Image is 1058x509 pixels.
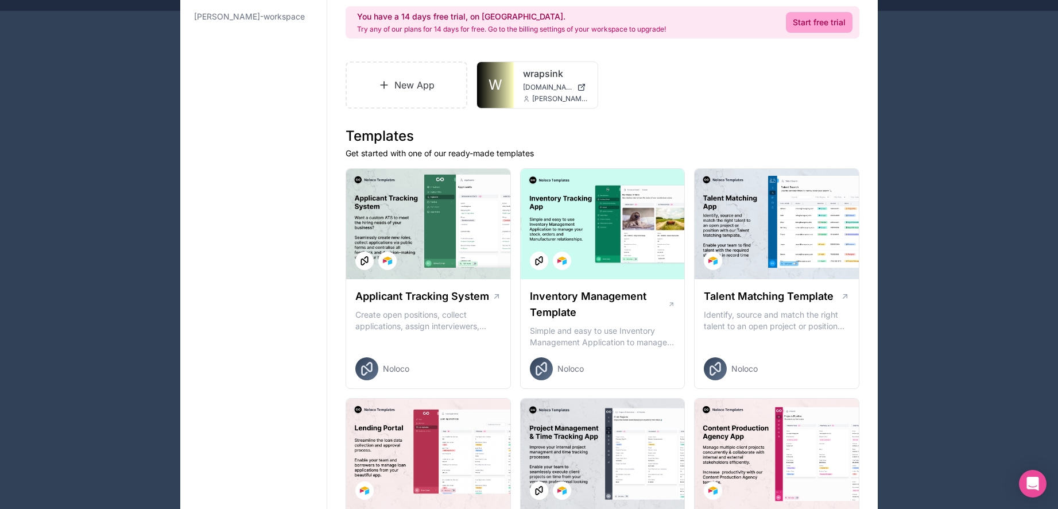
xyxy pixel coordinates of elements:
h1: Applicant Tracking System [355,288,489,304]
span: [DOMAIN_NAME] [523,83,572,92]
a: [PERSON_NAME]-workspace [189,6,317,27]
a: New App [346,61,467,109]
a: Start free trial [786,12,852,33]
img: Airtable Logo [360,486,369,495]
a: wrapsink [523,67,588,80]
img: Airtable Logo [557,486,567,495]
div: Open Intercom Messenger [1019,470,1047,498]
span: Noloco [557,363,584,375]
span: Noloco [731,363,758,375]
p: Get started with one of our ready-made templates [346,148,859,159]
h2: You have a 14 days free trial, on [GEOGRAPHIC_DATA]. [357,11,666,22]
img: Airtable Logo [708,256,718,265]
h1: Talent Matching Template [704,288,834,304]
p: Simple and easy to use Inventory Management Application to manage your stock, orders and Manufact... [530,325,676,348]
img: Airtable Logo [708,486,718,495]
a: W [477,62,514,108]
p: Try any of our plans for 14 days for free. Go to the billing settings of your workspace to upgrade! [357,25,666,34]
span: Noloco [383,363,409,375]
img: Airtable Logo [557,256,567,265]
span: W [489,76,502,94]
h1: Inventory Management Template [530,288,668,321]
a: [DOMAIN_NAME] [523,83,588,92]
span: [PERSON_NAME][EMAIL_ADDRESS][DOMAIN_NAME] [532,94,588,103]
p: Identify, source and match the right talent to an open project or position with our Talent Matchi... [704,309,850,332]
h1: Templates [346,127,859,145]
span: [PERSON_NAME]-workspace [194,11,305,22]
p: Create open positions, collect applications, assign interviewers, centralise candidate feedback a... [355,309,501,332]
img: Airtable Logo [383,256,392,265]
